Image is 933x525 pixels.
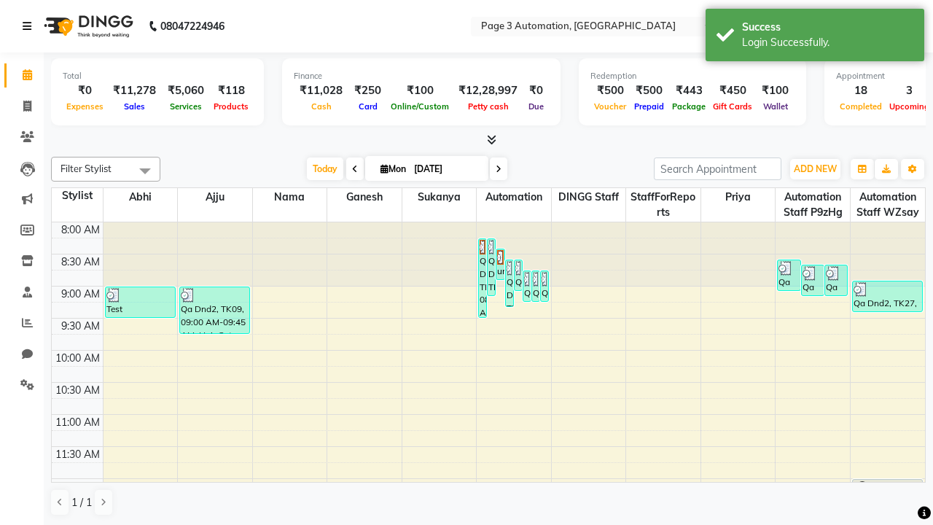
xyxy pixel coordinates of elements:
[107,82,162,99] div: ₹11,278
[802,265,824,295] div: Qa Dnd2, TK20, 08:40 AM-09:10 AM, Hair Cut By Expert-Men
[668,82,709,99] div: ₹443
[742,35,913,50] div: Login Successfully.
[776,188,850,222] span: Automation Staff p9zHg
[162,82,210,99] div: ₹5,060
[377,163,410,174] span: Mon
[794,163,837,174] span: ADD NEW
[709,82,756,99] div: ₹450
[53,479,103,494] div: 12:00 PM
[63,101,107,112] span: Expenses
[668,101,709,112] span: Package
[590,82,630,99] div: ₹500
[525,101,547,112] span: Due
[790,159,840,179] button: ADD NEW
[654,157,781,180] input: Search Appointment
[760,101,792,112] span: Wallet
[532,271,539,301] div: Qa Dnd2, TK24, 08:45 AM-09:15 AM, Hair Cut By Expert-Men
[58,319,103,334] div: 9:30 AM
[479,239,486,317] div: Qa Dnd2, TK17, 08:15 AM-09:30 AM, Hair Cut By Expert-Men,Hair Cut-Men
[496,249,504,279] div: undefined, TK16, 08:25 AM-08:55 AM, Hair cut Below 12 years (Boy)
[387,82,453,99] div: ₹100
[778,260,800,290] div: Qa Dnd2, TK19, 08:35 AM-09:05 AM, Hair Cut By Expert-Men
[387,101,453,112] span: Online/Custom
[590,101,630,112] span: Voucher
[63,82,107,99] div: ₹0
[120,101,149,112] span: Sales
[63,70,252,82] div: Total
[355,101,381,112] span: Card
[506,260,513,306] div: Qa Dnd2, TK26, 08:35 AM-09:20 AM, Hair Cut-Men
[37,6,137,47] img: logo
[180,287,249,333] div: Qa Dnd2, TK09, 09:00 AM-09:45 AM, Hair Cut-Men
[52,188,103,203] div: Stylist
[327,188,402,206] span: Ganesh
[410,158,483,180] input: 2025-09-01
[71,495,92,510] span: 1 / 1
[160,6,225,47] b: 08047224946
[210,82,252,99] div: ₹118
[106,287,175,317] div: Test DoNotDelete, TK11, 09:00 AM-09:30 AM, Hair Cut By Expert-Men
[453,82,523,99] div: ₹12,28,997
[825,265,847,295] div: Qa Dnd2, TK21, 08:40 AM-09:10 AM, Hair cut Below 12 years (Boy)
[742,20,913,35] div: Success
[58,254,103,270] div: 8:30 AM
[307,157,343,180] span: Today
[626,188,700,222] span: StaffForReports
[851,188,925,222] span: Automation Staff wZsay
[58,222,103,238] div: 8:00 AM
[590,70,795,82] div: Redemption
[58,287,103,302] div: 9:00 AM
[630,82,668,99] div: ₹500
[60,163,112,174] span: Filter Stylist
[178,188,252,206] span: Ajju
[523,271,531,301] div: Qa Dnd2, TK23, 08:45 AM-09:15 AM, Hair Cut By Expert-Men
[836,101,886,112] span: Completed
[756,82,795,99] div: ₹100
[52,415,103,430] div: 11:00 AM
[166,101,206,112] span: Services
[836,82,886,99] div: 18
[464,101,512,112] span: Petty cash
[886,82,933,99] div: 3
[52,351,103,366] div: 10:00 AM
[52,383,103,398] div: 10:30 AM
[402,188,477,206] span: Sukanya
[348,82,387,99] div: ₹250
[552,188,626,206] span: DINGG Staff
[477,188,551,206] span: Automation
[210,101,252,112] span: Products
[853,281,923,311] div: Qa Dnd2, TK27, 08:55 AM-09:25 AM, Hair cut Below 12 years (Boy)
[886,101,933,112] span: Upcoming
[308,101,335,112] span: Cash
[488,239,495,295] div: Qa Dnd2, TK22, 08:15 AM-09:10 AM, Special Hair Wash- Men
[709,101,756,112] span: Gift Cards
[294,82,348,99] div: ₹11,028
[541,271,548,301] div: Qa Dnd2, TK25, 08:45 AM-09:15 AM, Hair Cut By Expert-Men
[631,101,668,112] span: Prepaid
[52,447,103,462] div: 11:30 AM
[294,70,549,82] div: Finance
[253,188,327,206] span: Nama
[104,188,178,206] span: Abhi
[515,260,522,290] div: Qa Dnd2, TK18, 08:35 AM-09:05 AM, Hair cut Below 12 years (Boy)
[523,82,549,99] div: ₹0
[701,188,776,206] span: Priya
